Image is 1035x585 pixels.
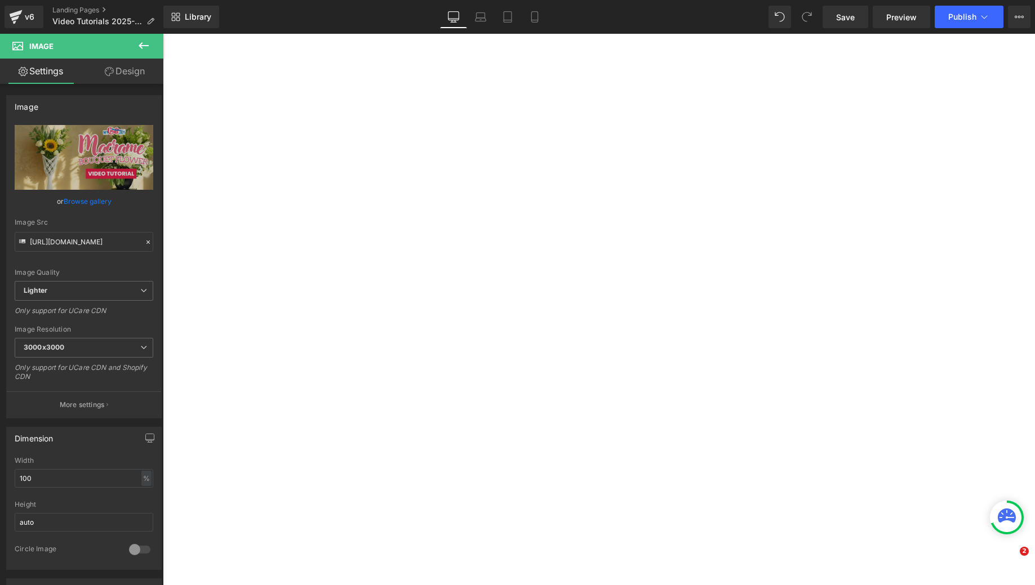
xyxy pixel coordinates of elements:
[141,471,152,486] div: %
[494,6,521,28] a: Tablet
[163,6,219,28] a: New Library
[796,6,818,28] button: Redo
[886,11,917,23] span: Preview
[15,513,153,532] input: auto
[60,400,105,410] p: More settings
[1020,547,1029,556] span: 2
[15,427,54,443] div: Dimension
[521,6,548,28] a: Mobile
[935,6,1003,28] button: Publish
[29,42,54,51] span: Image
[948,12,976,21] span: Publish
[24,343,64,351] b: 3000x3000
[23,10,37,24] div: v6
[873,6,930,28] a: Preview
[836,11,855,23] span: Save
[84,59,166,84] a: Design
[5,6,43,28] a: v6
[467,6,494,28] a: Laptop
[64,191,112,211] a: Browse gallery
[997,547,1024,574] iframe: Intercom live chat
[15,544,118,556] div: Circle Image
[15,325,153,333] div: Image Resolution
[15,501,153,508] div: Height
[769,6,791,28] button: Undo
[24,286,47,294] b: Lighter
[15,218,153,226] div: Image Src
[15,232,153,252] input: Link
[52,17,142,26] span: Video Tutorials 2025-10
[15,195,153,207] div: or
[1008,6,1030,28] button: More
[15,96,38,111] div: Image
[15,457,153,465] div: Width
[15,269,153,276] div: Image Quality
[52,6,163,15] a: Landing Pages
[15,469,153,488] input: auto
[15,306,153,323] div: Only support for UCare CDN
[7,391,161,418] button: More settings
[440,6,467,28] a: Desktop
[185,12,211,22] span: Library
[15,363,153,388] div: Only support for UCare CDN and Shopify CDN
